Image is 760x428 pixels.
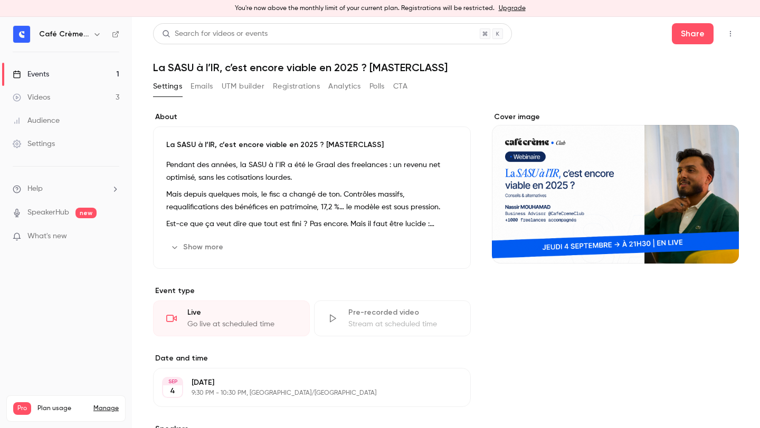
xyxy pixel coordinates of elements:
a: Manage [93,404,119,413]
p: 9:30 PM - 10:30 PM, [GEOGRAPHIC_DATA]/[GEOGRAPHIC_DATA] [192,389,415,397]
p: La SASU à l’IR, c’est encore viable en 2025 ? [MASTERCLASS] [166,140,458,150]
p: Est-ce que ça veut dire que tout est fini ? Pas encore. Mais il faut être lucide : l’incertitude ... [166,218,458,230]
a: SpeakerHub [27,207,69,218]
div: Settings [13,139,55,149]
button: Settings [153,78,182,95]
button: Registrations [273,78,320,95]
h6: Café Crème Club [39,29,89,40]
div: Live [187,307,297,318]
a: Upgrade [499,4,526,13]
p: Mais depuis quelques mois, le fisc a changé de ton. Contrôles massifs, requalifications des bénéf... [166,188,458,213]
button: Show more [166,239,230,256]
button: Share [672,23,714,44]
span: Pro [13,402,31,415]
p: Pendant des années, la SASU à l’IR a été le Graal des freelances : un revenu net optimisé, sans l... [166,159,458,184]
button: UTM builder [222,78,264,95]
p: Event type [153,286,471,296]
span: Plan usage [37,404,87,413]
li: help-dropdown-opener [13,183,119,194]
span: Help [27,183,43,194]
div: Stream at scheduled time [348,319,458,329]
div: LiveGo live at scheduled time [153,300,310,336]
div: Pre-recorded video [348,307,458,318]
span: What's new [27,231,67,242]
button: Emails [191,78,213,95]
div: Search for videos or events [162,28,268,40]
h1: La SASU à l’IR, c’est encore viable en 2025 ? [MASTERCLASS] [153,61,739,74]
div: Pre-recorded videoStream at scheduled time [314,300,471,336]
p: [DATE] [192,377,415,388]
div: Videos [13,92,50,103]
div: Go live at scheduled time [187,319,297,329]
div: SEP [163,378,182,385]
section: Cover image [492,112,739,264]
img: Café Crème Club [13,26,30,43]
span: new [75,208,97,218]
button: CTA [393,78,407,95]
button: Analytics [328,78,361,95]
button: Polls [369,78,385,95]
label: About [153,112,471,122]
label: Date and time [153,353,471,364]
div: Events [13,69,49,80]
p: 4 [170,386,175,396]
label: Cover image [492,112,739,122]
div: Audience [13,115,60,126]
